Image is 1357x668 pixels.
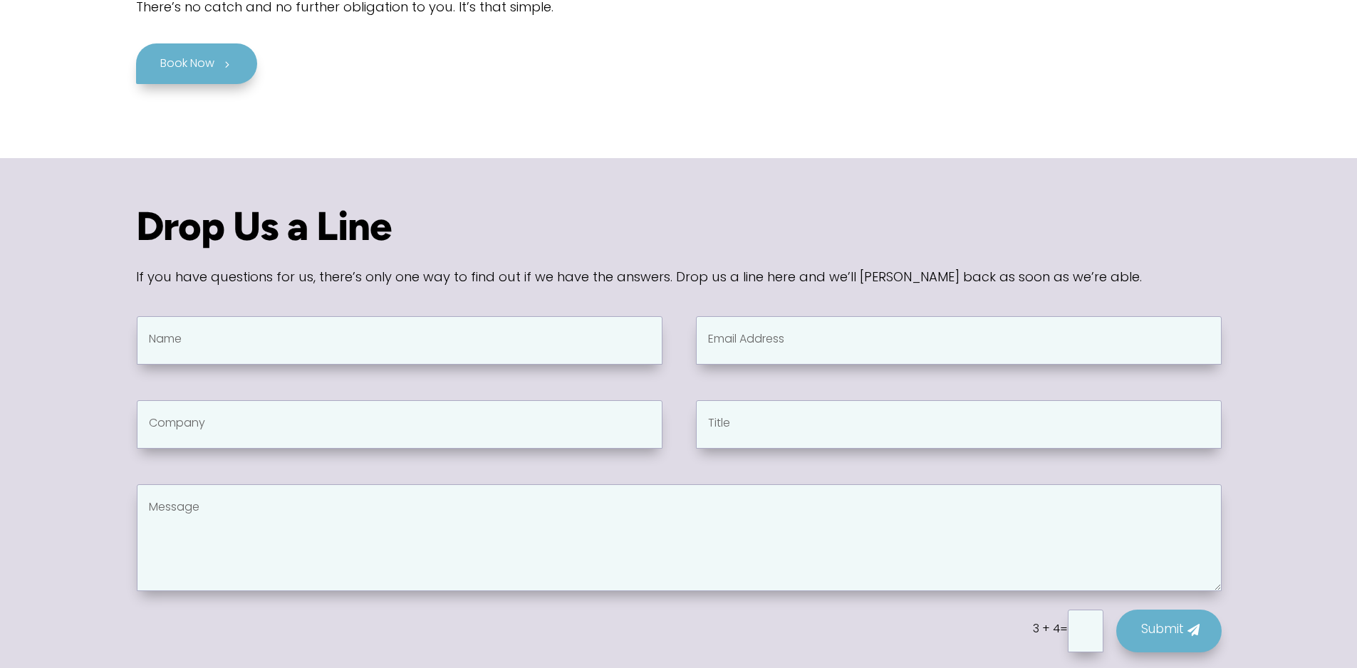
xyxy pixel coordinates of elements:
input: Title [696,400,1222,449]
input: Name [137,316,662,365]
span: Book Now [160,55,214,74]
p: If you have questions for us, there’s only one way to find out if we have the answers. Drop us a ... [136,268,1222,289]
p: = [1029,610,1103,652]
input: Company [137,400,662,449]
button: Submit [1116,610,1222,652]
span: 5 [220,58,233,71]
input: Email Address [696,316,1222,365]
h2: Drop Us a Line [136,207,1222,261]
a: 5 Book Now [136,43,257,84]
span: 3 + 4 [1033,624,1060,635]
